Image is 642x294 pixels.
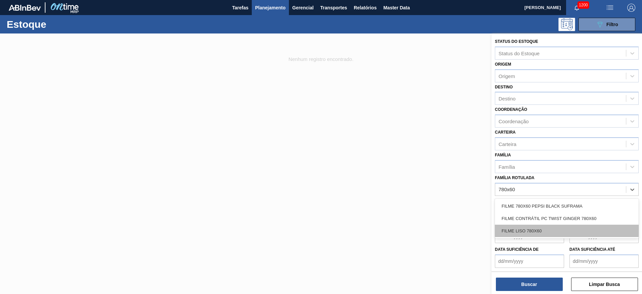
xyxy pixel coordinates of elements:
[495,85,513,89] label: Destino
[9,5,41,11] img: TNhmsLtSVTkK8tSr43FrP2fwEKptu5GPRR3wAAAABJRU5ErkJggg==
[495,198,528,203] label: Material ativo
[495,130,516,135] label: Carteira
[354,4,377,12] span: Relatórios
[607,22,618,27] span: Filtro
[320,4,347,12] span: Transportes
[499,73,515,79] div: Origem
[255,4,286,12] span: Planejamento
[499,164,515,169] div: Família
[606,4,614,12] img: userActions
[383,4,410,12] span: Master Data
[495,254,564,268] input: dd/mm/yyyy
[499,96,516,101] div: Destino
[569,247,615,252] label: Data suficiência até
[495,225,639,237] div: FILME LISO 780X60
[232,4,248,12] span: Tarefas
[577,1,589,9] span: 1200
[578,18,635,31] button: Filtro
[292,4,314,12] span: Gerencial
[495,200,639,212] div: FILME 780X60 PEPSI BLACK SUFRAMA
[499,119,529,124] div: Coordenação
[558,18,575,31] div: Pogramando: nenhum usuário selecionado
[495,247,539,252] label: Data suficiência de
[499,141,516,147] div: Carteira
[495,107,527,112] label: Coordenação
[7,20,107,28] h1: Estoque
[569,254,639,268] input: dd/mm/yyyy
[566,3,587,12] button: Notificações
[495,153,511,157] label: Família
[495,175,534,180] label: Família Rotulada
[627,4,635,12] img: Logout
[499,50,540,56] div: Status do Estoque
[495,212,639,225] div: FILME CONTRÁTIL PC TWIST GINGER 780X60
[495,39,538,44] label: Status do Estoque
[495,62,511,67] label: Origem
